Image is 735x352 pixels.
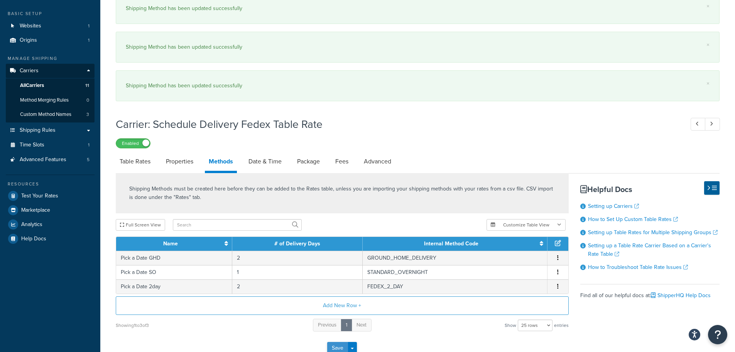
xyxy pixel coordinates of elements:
[20,37,37,44] span: Origins
[88,142,90,148] span: 1
[205,152,237,173] a: Methods
[162,152,197,171] a: Properties
[116,251,232,265] td: Pick a Date GHD
[232,237,363,251] th: # of Delivery Days
[20,111,71,118] span: Custom Method Names
[6,33,95,48] a: Origins1
[6,19,95,33] li: Websites
[363,251,547,265] td: GROUND_HOME_DELIVERY
[21,193,58,199] span: Test Your Rates
[116,139,150,148] label: Enabled
[341,319,352,332] a: 1
[505,320,516,331] span: Show
[20,68,39,74] span: Carriers
[163,240,178,248] a: Name
[20,127,56,134] span: Shipping Rules
[6,93,95,107] a: Method Merging Rules0
[588,228,718,236] a: Setting up Table Rates for Multiple Shipping Groups
[232,265,363,279] td: 1
[20,156,66,163] span: Advanced Features
[20,142,44,148] span: Time Slots
[20,97,69,104] span: Method Merging Rules
[6,218,95,231] a: Analytics
[706,80,710,87] a: ×
[116,265,232,279] td: Pick a Date SO
[708,325,727,344] button: Open Resource Center
[588,263,688,271] a: How to Troubleshoot Table Rate Issues
[6,153,95,167] a: Advanced Features5
[85,82,89,89] span: 11
[363,279,547,294] td: FEDEX_2_DAY
[6,107,95,122] a: Custom Method Names3
[705,118,720,131] a: Next Record
[588,215,678,223] a: How to Set Up Custom Table Rates
[232,251,363,265] td: 2
[6,33,95,48] li: Origins
[20,82,44,89] span: All Carriers
[21,221,42,228] span: Analytics
[245,152,286,171] a: Date & Time
[363,265,547,279] td: STANDARD_OVERNIGHT
[706,42,710,48] a: ×
[6,232,95,246] a: Help Docs
[116,296,569,315] button: Add New Row +
[86,97,89,104] span: 0
[424,240,478,248] a: Internal Method Code
[691,118,706,131] a: Previous Record
[21,236,46,242] span: Help Docs
[6,55,95,62] div: Manage Shipping
[116,320,149,331] div: Showing 1 to 3 of 3
[357,321,367,328] span: Next
[6,10,95,17] div: Basic Setup
[6,123,95,138] a: Shipping Rules
[313,319,341,332] a: Previous
[6,78,95,93] a: AllCarriers11
[6,181,95,187] div: Resources
[173,219,302,231] input: Search
[88,37,90,44] span: 1
[88,23,90,29] span: 1
[129,185,555,202] p: Shipping Methods must be created here before they can be added to the Rates table, unless you are...
[293,152,324,171] a: Package
[554,320,569,331] span: entries
[6,107,95,122] li: Custom Method Names
[21,207,50,214] span: Marketplace
[6,153,95,167] li: Advanced Features
[351,319,372,332] a: Next
[704,181,720,195] button: Hide Help Docs
[6,64,95,78] a: Carriers
[6,64,95,122] li: Carriers
[126,42,710,53] div: Shipping Method has been updated successfully
[116,152,154,171] a: Table Rates
[706,3,710,9] a: ×
[116,117,676,132] h1: Carrier: Schedule Delivery Fedex Table Rate
[651,291,711,299] a: ShipperHQ Help Docs
[232,279,363,294] td: 2
[6,19,95,33] a: Websites1
[6,189,95,203] a: Test Your Rates
[6,138,95,152] li: Time Slots
[580,185,720,194] h3: Helpful Docs
[6,203,95,217] a: Marketplace
[6,93,95,107] li: Method Merging Rules
[86,111,89,118] span: 3
[126,80,710,91] div: Shipping Method has been updated successfully
[87,156,90,163] span: 5
[318,321,336,328] span: Previous
[360,152,395,171] a: Advanced
[588,241,711,258] a: Setting up a Table Rate Carrier Based on a Carrier's Rate Table
[331,152,352,171] a: Fees
[116,279,232,294] td: Pick a Date 2day
[20,23,41,29] span: Websites
[588,202,639,210] a: Setting up Carriers
[487,219,566,231] button: Customize Table View
[6,138,95,152] a: Time Slots1
[580,284,720,301] div: Find all of our helpful docs at:
[116,219,165,231] button: Full Screen View
[126,3,710,14] div: Shipping Method has been updated successfully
